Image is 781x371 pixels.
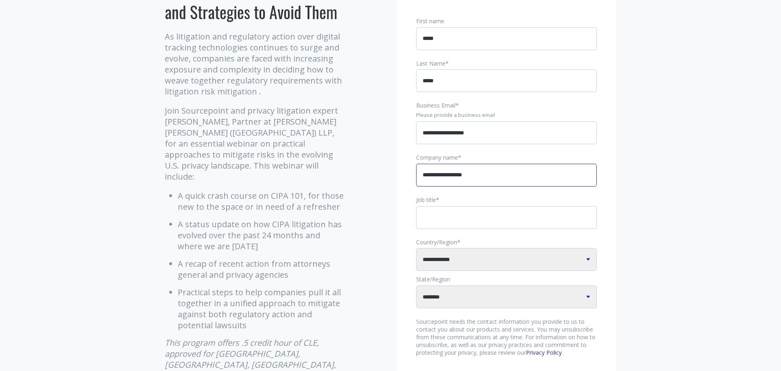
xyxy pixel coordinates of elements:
[416,112,597,119] legend: Please provide a business email
[416,238,457,246] span: Country/Region
[416,17,444,25] span: First name
[416,196,436,204] span: Job title
[178,219,346,252] li: A status update on how CIPA litigation has evolved over the past 24 months and where we are [DATE]
[416,154,458,161] span: Company name
[178,287,346,331] li: Practical steps to help companies pull it all together in a unified approach to mitigate against ...
[416,318,597,357] p: Sourcepoint needs the contact information you provide to us to contact you about our products and...
[178,190,346,212] li: A quick crash course on CIPA 101, for those new to the space or in need of a refresher
[165,31,346,97] p: As litigation and regulatory action over digital tracking technologies continues to surge and evo...
[416,101,456,109] span: Business Email
[416,59,445,67] span: Last Name
[526,349,562,356] a: Privacy Policy
[165,105,346,182] p: Join Sourcepoint and privacy litigation expert [PERSON_NAME], Partner at [PERSON_NAME] [PERSON_NA...
[416,275,450,283] span: State/Region
[178,258,346,280] li: A recap of recent action from attorneys general and privacy agencies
